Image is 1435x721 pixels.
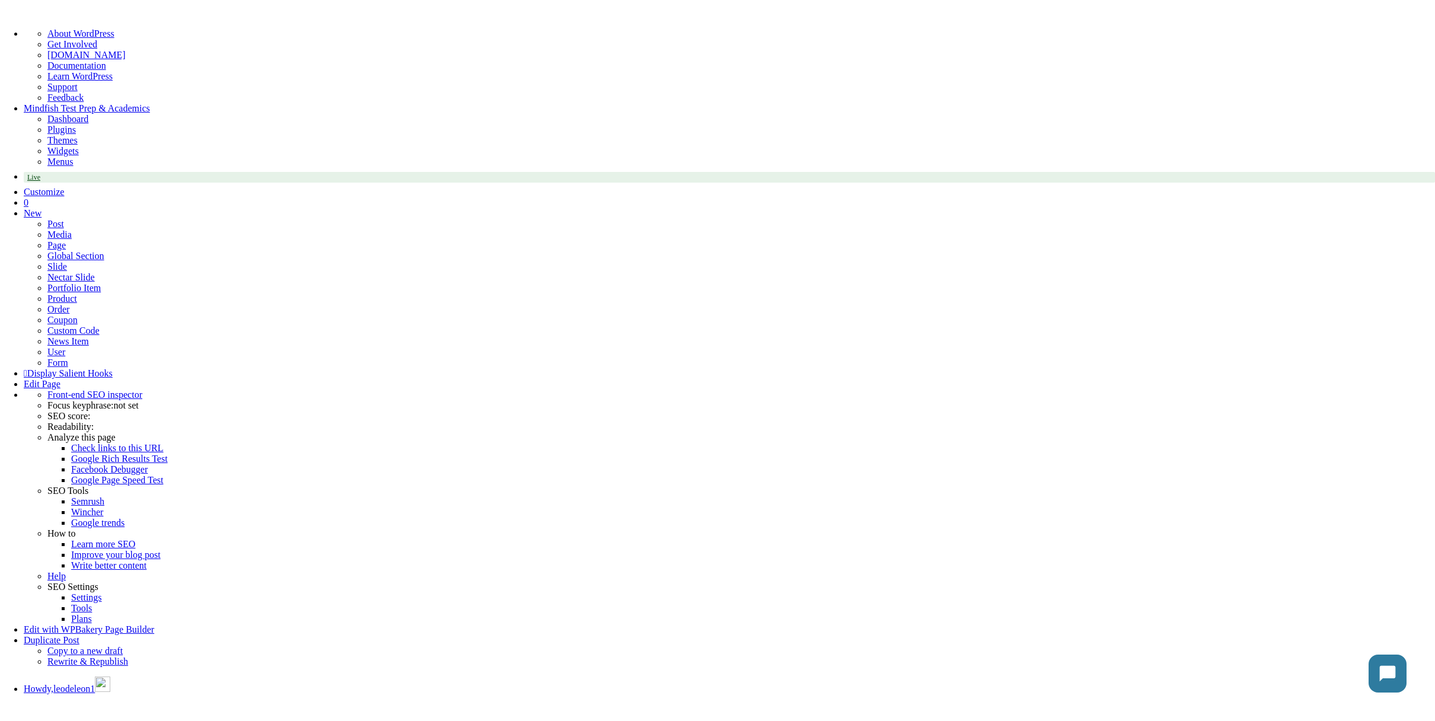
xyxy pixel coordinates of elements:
a: Copy to a new draft [47,646,123,656]
a: Documentation [47,60,106,71]
a: Order [47,304,69,314]
ul: Mindfish Test Prep & Academics [24,135,1435,167]
ul: Mindfish Test Prep & Academics [24,114,1435,135]
span: not set [114,400,139,410]
a: Form [47,358,68,368]
a: Improve your blog post [71,550,161,560]
a: Mindfish Test Prep & Academics [24,103,150,113]
a: Portfolio Item [47,283,101,293]
a: Write better content [71,560,146,570]
a: Support [47,82,78,92]
a: Plugins [47,125,76,135]
a: Semrush [71,496,104,506]
a: Learn more SEO [71,539,135,549]
a: Learn WordPress [47,71,113,81]
ul: About WordPress [24,28,1435,50]
a: Media [47,229,72,240]
a: Settings [71,592,102,602]
a: Google Rich Results Test [71,454,168,464]
a: Dashboard [47,114,88,124]
a: Widgets [47,146,79,156]
div: SEO Tools [47,486,1435,496]
div: SEO Settings [47,582,1435,592]
a: Menus [47,157,74,167]
a: Slide [47,261,67,272]
div: SEO score: [47,411,1435,422]
div: How to [47,528,1435,539]
a: Google trends [71,518,125,528]
a: Themes [47,135,78,145]
a: [DOMAIN_NAME] [47,50,126,60]
a: Live [24,172,1435,183]
a: Page [47,240,66,250]
span: Duplicate Post [24,635,79,645]
div: Readability: [47,422,1435,432]
a: Wincher [71,507,103,517]
a: Customize [24,187,64,197]
div: Focus keyphrase: [47,400,1435,411]
a: Facebook Debugger [71,464,148,474]
a: About WordPress [47,28,114,39]
a: News Item [47,336,89,346]
a: Google Page Speed Test [71,475,163,485]
a: Product [47,293,77,304]
span: 0 [24,197,28,208]
a: Nectar Slide [47,272,95,282]
a: Global Section [47,251,104,261]
a: Edit Page [24,379,60,389]
a: Check links to this URL [71,443,164,453]
a: Get Involved [47,39,97,49]
a: Edit with WPBakery Page Builder [24,624,154,634]
a: Feedback [47,92,84,103]
a: Help [47,571,66,581]
ul: About WordPress [24,50,1435,103]
a: Front-end SEO inspector [47,390,142,400]
a: User [47,347,65,357]
div: Analyze this page [47,432,1435,443]
a: Display Salient Hooks [24,368,1435,379]
a: Howdy, [24,684,110,694]
iframe: Chatbot [1357,643,1418,704]
span: leodeleon1 [53,684,95,694]
a: Coupon [47,315,78,325]
ul: New [24,219,1435,368]
span: New [24,208,42,218]
a: Custom Code [47,326,100,336]
a: Rewrite & Republish [47,656,128,666]
a: Plans [71,614,92,624]
a: Tools [71,603,92,613]
a: Post [47,219,64,229]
